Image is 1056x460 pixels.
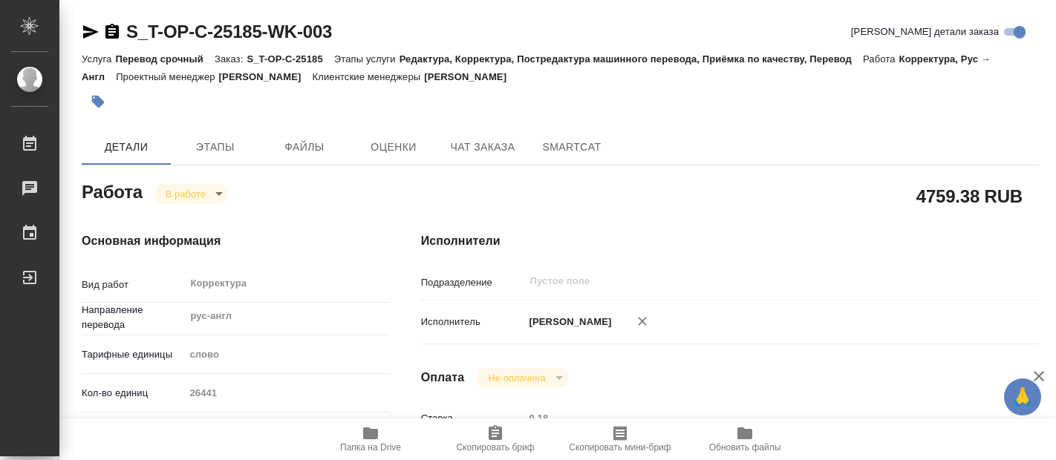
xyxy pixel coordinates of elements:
button: Скопировать мини-бриф [558,418,682,460]
div: В работе [154,184,228,204]
p: Исполнитель [421,315,524,329]
p: [PERSON_NAME] [219,71,313,82]
span: Этапы [180,138,251,157]
h4: Основная информация [82,232,362,250]
span: Обновить файлы [709,442,781,453]
p: Кол-во единиц [82,386,184,401]
p: Подразделение [421,275,524,290]
div: В работе [476,368,567,388]
button: Скопировать ссылку [103,23,121,41]
p: Проектный менеджер [116,71,218,82]
p: Этапы услуги [334,53,400,65]
h4: Исполнители [421,232,1040,250]
button: Скопировать ссылку для ЯМессенджера [82,23,100,41]
p: Заказ: [215,53,247,65]
button: В работе [161,188,210,200]
p: Редактура, Корректура, Постредактура машинного перевода, Приёмка по качеству, Перевод [400,53,863,65]
button: Обновить файлы [682,418,807,460]
h4: Оплата [421,369,465,387]
button: 🙏 [1004,378,1041,415]
input: Пустое поле [529,272,954,290]
p: Услуга [82,53,115,65]
span: Скопировать мини-бриф [569,442,671,453]
span: Скопировать бриф [456,442,534,453]
span: Папка на Drive [340,442,401,453]
span: Файлы [269,138,340,157]
h2: Работа [82,177,143,204]
p: Работа [863,53,899,65]
span: [PERSON_NAME] детали заказа [851,24,999,39]
button: Скопировать бриф [433,418,558,460]
p: [PERSON_NAME] [424,71,518,82]
span: Оценки [358,138,429,157]
span: Чат заказа [447,138,518,157]
span: SmartCat [536,138,607,157]
input: Пустое поле [184,382,390,404]
h2: 4759.38 RUB [916,183,1023,208]
button: Папка на Drive [308,418,433,460]
p: Ставка [421,411,524,426]
button: Удалить исполнителя [626,305,659,338]
p: Перевод срочный [115,53,215,65]
a: S_T-OP-C-25185-WK-003 [126,22,332,42]
input: Пустое поле [524,407,988,429]
p: Направление перевода [82,303,184,332]
span: Детали [91,138,162,157]
p: [PERSON_NAME] [524,315,612,329]
p: Вид работ [82,277,184,292]
button: Не оплачена [483,372,550,384]
p: S_T-OP-C-25185 [247,53,333,65]
div: слово [184,342,390,367]
p: Клиентские менеджеры [313,71,425,82]
button: Добавить тэг [82,85,114,118]
span: 🙏 [1010,381,1035,413]
p: Тарифные единицы [82,347,184,362]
